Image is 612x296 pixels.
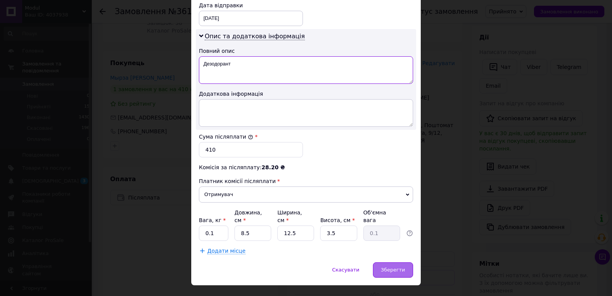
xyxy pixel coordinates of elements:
[320,217,355,223] label: Висота, см
[199,186,413,203] span: Отримувач
[381,267,405,273] span: Зберегти
[199,90,413,98] div: Додаткова інформація
[262,164,285,170] span: 28.20 ₴
[199,217,226,223] label: Вага, кг
[199,47,413,55] div: Повний опис
[207,248,246,254] span: Додати місце
[363,209,400,224] div: Об'ємна вага
[277,209,302,223] label: Ширина, см
[332,267,359,273] span: Скасувати
[199,164,413,171] div: Комісія за післяплату:
[199,56,413,84] textarea: Дезодорант
[205,33,305,40] span: Опис та додаткова інформація
[234,209,262,223] label: Довжина, см
[199,134,253,140] label: Сума післяплати
[199,178,276,184] span: Платник комісії післяплати
[199,2,303,9] div: Дата відправки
